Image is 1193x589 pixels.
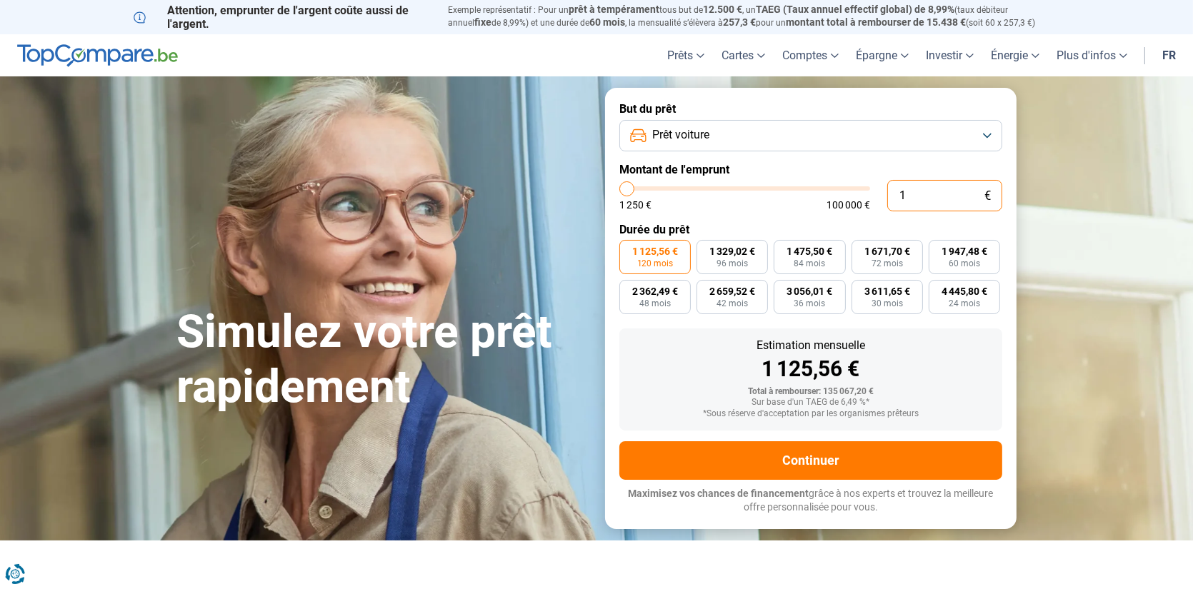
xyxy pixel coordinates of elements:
[632,246,678,256] span: 1 125,56 €
[872,259,903,268] span: 72 mois
[942,246,987,256] span: 1 947,48 €
[619,223,1002,236] label: Durée du prêt
[569,4,659,15] span: prêt à tempérament
[847,34,917,76] a: Épargne
[474,16,491,28] span: fixe
[659,34,713,76] a: Prêts
[787,286,832,296] span: 3 056,01 €
[787,246,832,256] span: 1 475,50 €
[619,441,1002,480] button: Continuer
[631,387,991,397] div: Total à rembourser: 135 067,20 €
[619,487,1002,515] p: grâce à nos experts et trouvez la meilleure offre personnalisée pour vous.
[619,120,1002,151] button: Prêt voiture
[619,163,1002,176] label: Montant de l'emprunt
[631,398,991,408] div: Sur base d'un TAEG de 6,49 %*
[631,340,991,351] div: Estimation mensuelle
[637,259,674,268] span: 120 mois
[864,286,910,296] span: 3 611,65 €
[652,127,709,143] span: Prêt voiture
[17,44,178,67] img: TopCompare
[631,358,991,380] div: 1 125,56 €
[723,16,756,28] span: 257,3 €
[713,34,774,76] a: Cartes
[619,102,1002,116] label: But du prêt
[589,16,625,28] span: 60 mois
[949,259,980,268] span: 60 mois
[632,286,678,296] span: 2 362,49 €
[717,299,748,308] span: 42 mois
[703,4,742,15] span: 12.500 €
[982,34,1048,76] a: Énergie
[984,190,991,202] span: €
[629,488,809,499] span: Maximisez vos chances de financement
[864,246,910,256] span: 1 671,70 €
[709,286,755,296] span: 2 659,52 €
[794,259,825,268] span: 84 mois
[827,200,870,210] span: 100 000 €
[872,299,903,308] span: 30 mois
[717,259,748,268] span: 96 mois
[448,4,1059,29] p: Exemple représentatif : Pour un tous but de , un (taux débiteur annuel de 8,99%) et une durée de ...
[786,16,966,28] span: montant total à rembourser de 15.438 €
[942,286,987,296] span: 4 445,80 €
[639,299,671,308] span: 48 mois
[134,4,431,31] p: Attention, emprunter de l'argent coûte aussi de l'argent.
[756,4,954,15] span: TAEG (Taux annuel effectif global) de 8,99%
[631,409,991,419] div: *Sous réserve d'acceptation par les organismes prêteurs
[1154,34,1184,76] a: fr
[794,299,825,308] span: 36 mois
[917,34,982,76] a: Investir
[619,200,652,210] span: 1 250 €
[774,34,847,76] a: Comptes
[709,246,755,256] span: 1 329,02 €
[949,299,980,308] span: 24 mois
[1048,34,1136,76] a: Plus d'infos
[176,305,588,415] h1: Simulez votre prêt rapidement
